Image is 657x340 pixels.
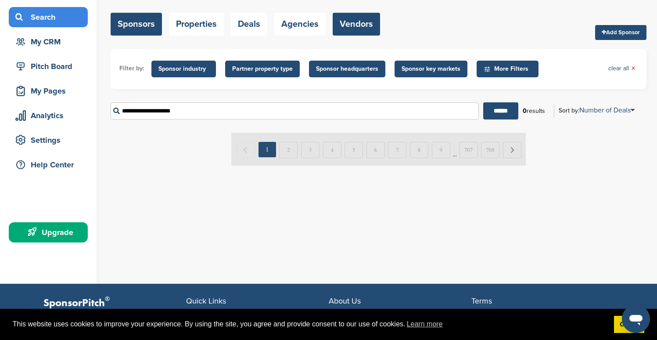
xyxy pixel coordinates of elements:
a: My CRM [9,32,88,52]
a: Settings [9,130,88,150]
div: Analytics [13,108,88,123]
div: Upgrade [13,224,88,240]
a: Upgrade [9,222,88,242]
a: learn more about cookies [406,318,444,331]
div: Sort by: [559,107,635,114]
span: ® [105,293,110,304]
a: Vendors [333,13,380,36]
p: SponsorPitch [43,297,186,310]
b: 0 [523,107,527,115]
div: Search [13,9,88,25]
a: Agencies [274,13,326,36]
a: Sponsors [111,13,162,36]
div: My Pages [13,83,88,99]
span: Sponsor key markets [402,64,460,74]
a: clear all× [608,64,635,73]
div: Settings [13,132,88,148]
a: Search [9,7,88,27]
div: Pitch Board [13,58,88,74]
span: This website uses cookies to improve your experience. By using the site, you agree and provide co... [13,318,607,331]
a: Pitch Board [9,56,88,76]
div: Help Center [13,157,88,173]
img: Paginate [231,133,526,166]
a: Number of Deals [579,106,635,115]
a: Deals [231,13,267,36]
a: Analytics [9,105,88,126]
span: × [631,64,635,73]
span: Sponsor headquarters [316,64,378,74]
iframe: Button to launch messaging window [622,305,650,333]
div: results [518,104,549,119]
a: Properties [169,13,224,36]
a: Add Sponsor [595,25,646,40]
a: My Pages [9,81,88,101]
span: More Filters [484,64,534,74]
a: dismiss cookie message [614,316,644,333]
a: Help Center [9,155,88,175]
span: Partner property type [232,64,293,74]
span: Terms [471,296,492,306]
span: Sponsor industry [158,64,209,74]
span: About Us [329,296,361,306]
div: My CRM [13,34,88,50]
span: Quick Links [186,296,226,306]
li: Filter by: [119,64,144,73]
